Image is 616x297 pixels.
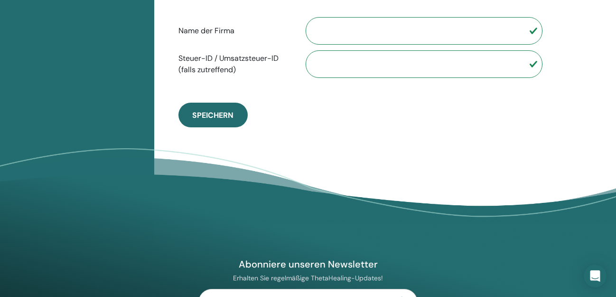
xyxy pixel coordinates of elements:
label: Steuer-ID / Umsatzsteuer-ID (falls zutreffend) [171,49,297,79]
label: Name der Firma [171,22,297,40]
div: Open Intercom Messenger [584,265,607,287]
p: Erhalten Sie regelmäßige ThetaHealing-Updates! [198,274,418,282]
span: Speichern [192,110,233,120]
h4: Abonniere unseren Newsletter [198,258,418,270]
button: Speichern [178,103,248,127]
